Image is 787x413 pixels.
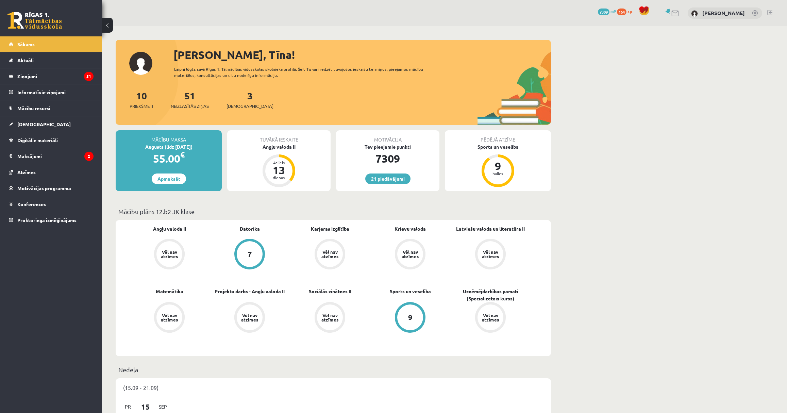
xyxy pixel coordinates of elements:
a: Informatīvie ziņojumi [9,84,94,100]
a: Matemātika [156,288,183,295]
div: Laipni lūgts savā Rīgas 1. Tālmācības vidusskolas skolnieka profilā. Šeit Tu vari redzēt tuvojošo... [174,66,435,78]
a: Aktuāli [9,52,94,68]
a: Projekta darbs - Angļu valoda II [215,288,285,295]
i: 2 [84,152,94,161]
span: 15 [135,401,156,412]
a: Motivācijas programma [9,180,94,196]
span: [DEMOGRAPHIC_DATA] [227,103,273,110]
div: Pēdējā atzīme [445,130,551,143]
div: Vēl nav atzīmes [240,313,259,322]
a: Rīgas 1. Tālmācības vidusskola [7,12,62,29]
a: Atzīmes [9,164,94,180]
a: Vēl nav atzīmes [290,239,370,271]
span: Atzīmes [17,169,36,175]
div: Tev pieejamie punkti [336,143,439,150]
div: balles [488,171,508,176]
span: Sākums [17,41,35,47]
div: 9 [488,161,508,171]
div: Atlicis [269,161,289,165]
a: Mācību resursi [9,100,94,116]
a: Apmaksāt [152,174,186,184]
div: Vēl nav atzīmes [320,313,339,322]
a: 164 xp [617,9,635,14]
div: 13 [269,165,289,176]
a: 51Neizlasītās ziņas [171,89,209,110]
div: Vēl nav atzīmes [481,250,500,259]
div: Vēl nav atzīmes [481,313,500,322]
span: Sep [156,401,170,412]
span: 164 [617,9,626,15]
a: 9 [370,302,450,334]
span: Digitālie materiāli [17,137,58,143]
a: 10Priekšmeti [130,89,153,110]
span: Aktuāli [17,57,34,63]
a: Vēl nav atzīmes [210,302,290,334]
a: Latviešu valoda un literatūra II [456,225,525,232]
a: Vēl nav atzīmes [129,302,210,334]
a: 7 [210,239,290,271]
a: Konferences [9,196,94,212]
a: Maksājumi2 [9,148,94,164]
a: Krievu valoda [395,225,426,232]
legend: Maksājumi [17,148,94,164]
p: Nedēļa [118,365,548,374]
a: Digitālie materiāli [9,132,94,148]
span: Priekšmeti [130,103,153,110]
span: € [180,150,185,160]
a: 3[DEMOGRAPHIC_DATA] [227,89,273,110]
a: Vēl nav atzīmes [370,239,450,271]
a: Uzņēmējdarbības pamati (Specializētais kurss) [450,288,531,302]
a: Sports un veselība [390,288,431,295]
div: 7 [248,250,252,258]
div: Angļu valoda II [227,143,331,150]
a: Sākums [9,36,94,52]
a: Sociālās zinātnes II [309,288,351,295]
span: Konferences [17,201,46,207]
i: 51 [84,72,94,81]
div: 9 [408,314,413,321]
div: Vēl nav atzīmes [160,313,179,322]
a: [DEMOGRAPHIC_DATA] [9,116,94,132]
div: Augusts (līdz [DATE]) [116,143,222,150]
span: Mācību resursi [17,105,50,111]
a: Angļu valoda II [153,225,186,232]
a: Proktoringa izmēģinājums [9,212,94,228]
a: Ziņojumi51 [9,68,94,84]
span: Proktoringa izmēģinājums [17,217,77,223]
legend: Informatīvie ziņojumi [17,84,94,100]
span: Pr [121,401,135,412]
div: Tuvākā ieskaite [227,130,331,143]
a: 21 piedāvājumi [365,174,411,184]
div: 7309 [336,150,439,167]
div: 55.00 [116,150,222,167]
div: Mācību maksa [116,130,222,143]
img: Tīna Kante [691,10,698,17]
div: Motivācija [336,130,439,143]
legend: Ziņojumi [17,68,94,84]
a: Sports un veselība 9 balles [445,143,551,188]
div: Vēl nav atzīmes [401,250,420,259]
span: xp [627,9,632,14]
div: Vēl nav atzīmes [320,250,339,259]
a: 7309 mP [598,9,616,14]
span: [DEMOGRAPHIC_DATA] [17,121,71,127]
a: [PERSON_NAME] [702,10,745,16]
p: Mācību plāns 12.b2 JK klase [118,207,548,216]
div: Sports un veselība [445,143,551,150]
span: Motivācijas programma [17,185,71,191]
a: Vēl nav atzīmes [450,302,531,334]
a: Datorika [240,225,260,232]
div: Vēl nav atzīmes [160,250,179,259]
span: Neizlasītās ziņas [171,103,209,110]
div: [PERSON_NAME], Tīna! [173,47,551,63]
a: Vēl nav atzīmes [129,239,210,271]
span: mP [610,9,616,14]
div: dienas [269,176,289,180]
a: Vēl nav atzīmes [450,239,531,271]
a: Vēl nav atzīmes [290,302,370,334]
a: Karjeras izglītība [311,225,349,232]
a: Angļu valoda II Atlicis 13 dienas [227,143,331,188]
span: 7309 [598,9,609,15]
div: (15.09 - 21.09) [116,378,551,397]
